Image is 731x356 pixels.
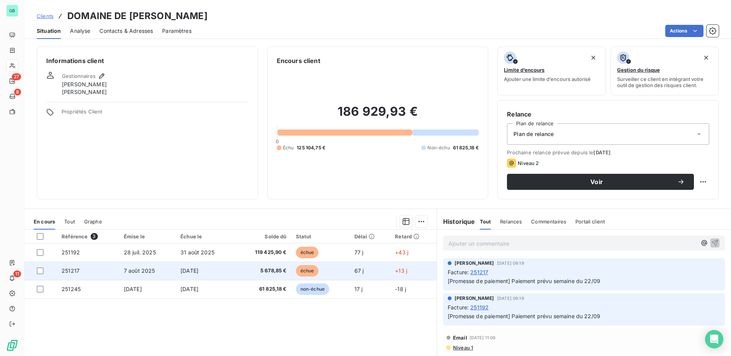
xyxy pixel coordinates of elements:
[507,149,709,155] span: Prochaine relance prévue depuis le
[497,47,606,95] button: Limite d’encoursAjouter une limite d’encours autorisé
[6,339,18,351] img: Logo LeanPay
[67,9,208,23] h3: DOMAINE DE [PERSON_NAME]
[62,286,81,292] span: 251245
[240,233,287,239] div: Solde dû
[665,25,703,37] button: Actions
[448,303,469,311] span: Facture :
[34,218,55,225] span: En cours
[124,267,155,274] span: 7 août 2025
[705,330,723,348] div: Open Intercom Messenger
[283,144,294,151] span: Échu
[354,233,386,239] div: Délai
[12,73,21,80] span: 27
[455,295,494,302] span: [PERSON_NAME]
[354,267,364,274] span: 67 j
[518,160,539,166] span: Niveau 2
[296,233,345,239] div: Statut
[507,110,709,119] h6: Relance
[395,249,408,256] span: +43 j
[437,217,475,226] h6: Historique
[507,174,694,190] button: Voir
[62,81,107,88] span: [PERSON_NAME]
[593,149,611,155] span: [DATE]
[354,249,364,256] span: 77 j
[240,249,287,256] span: 119 425,90 €
[500,218,522,225] span: Relances
[62,267,80,274] span: 251217
[62,233,115,240] div: Référence
[480,218,491,225] span: Tout
[296,265,319,277] span: échue
[611,47,719,95] button: Gestion du risqueSurveiller ce client en intégrant votre outil de gestion des risques client.
[395,286,406,292] span: -18 j
[531,218,566,225] span: Commentaires
[513,130,554,138] span: Plan de relance
[470,268,488,276] span: 251217
[617,67,660,73] span: Gestion du risque
[180,249,214,256] span: 31 août 2025
[395,233,432,239] div: Retard
[453,144,479,151] span: 61 825,18 €
[14,89,21,95] span: 8
[470,303,489,311] span: 251192
[395,267,407,274] span: +13 j
[124,233,171,239] div: Émise le
[124,286,142,292] span: [DATE]
[180,233,231,239] div: Échue le
[617,76,712,88] span: Surveiller ce client en intégrant votre outil de gestion des risques client.
[452,345,473,351] span: Niveau 1
[62,88,107,96] span: [PERSON_NAME]
[504,67,544,73] span: Limite d’encours
[277,104,479,127] h2: 186 929,93 €
[13,270,21,277] span: 11
[276,138,279,144] span: 0
[37,27,61,35] span: Situation
[448,313,600,319] span: [Promesse de paiement] Paiement prévu semaine du 22/09
[277,56,320,65] h6: Encours client
[296,283,329,295] span: non-échue
[6,5,18,17] div: GB
[240,285,287,293] span: 61 825,18 €
[124,249,156,256] span: 28 juil. 2025
[497,296,524,301] span: [DATE] 09:19
[497,261,524,265] span: [DATE] 09:19
[575,218,605,225] span: Portail client
[504,76,591,82] span: Ajouter une limite d’encours autorisé
[448,278,600,284] span: [Promesse de paiement] Paiement prévu semaine du 22/09
[62,249,80,256] span: 251192
[448,268,469,276] span: Facture :
[180,267,198,274] span: [DATE]
[180,286,198,292] span: [DATE]
[427,144,450,151] span: Non-échu
[84,218,102,225] span: Graphe
[453,335,467,341] span: Email
[455,260,494,267] span: [PERSON_NAME]
[37,12,54,20] a: Clients
[46,56,249,65] h6: Informations client
[354,286,363,292] span: 17 j
[91,233,97,240] span: 3
[62,108,249,119] span: Propriétés Client
[37,13,54,19] span: Clients
[70,27,90,35] span: Analyse
[62,73,96,79] span: Gestionnaires
[297,144,325,151] span: 125 104,75 €
[64,218,75,225] span: Tout
[240,267,287,275] span: 5 678,85 €
[99,27,153,35] span: Contacts & Adresses
[162,27,192,35] span: Paramètres
[296,247,319,258] span: échue
[469,335,496,340] span: [DATE] 11:06
[516,179,677,185] span: Voir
